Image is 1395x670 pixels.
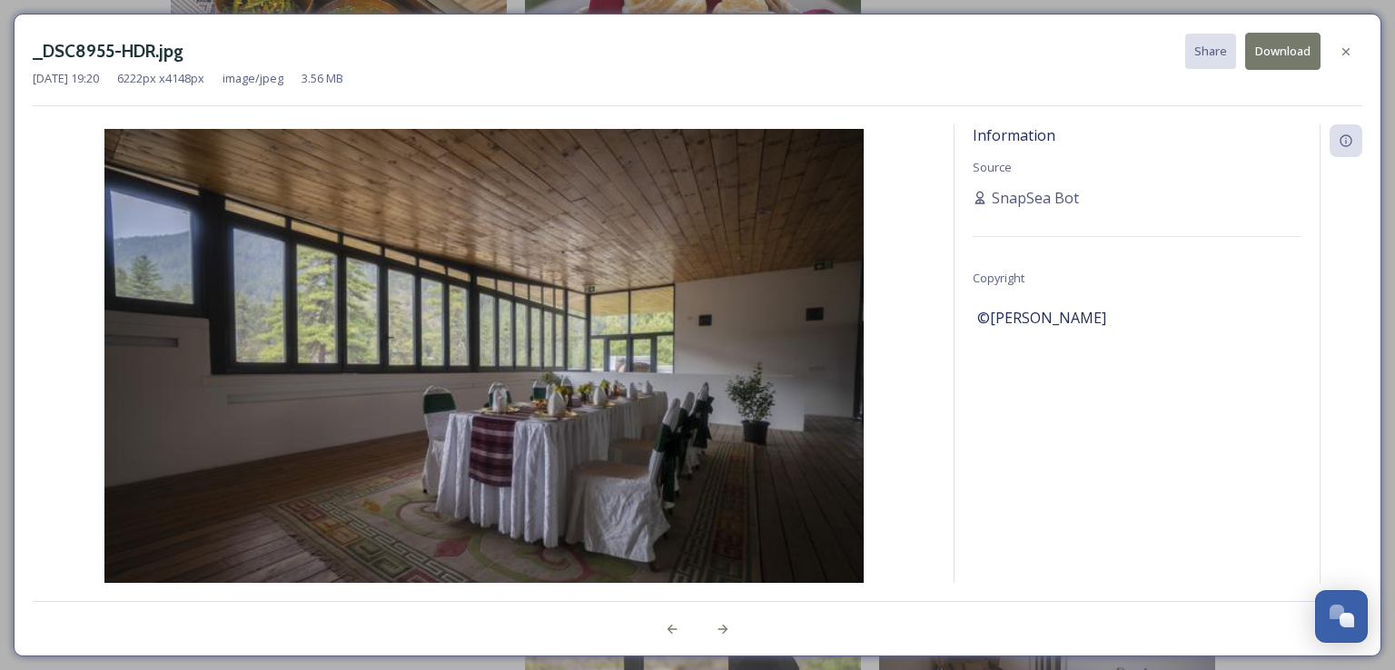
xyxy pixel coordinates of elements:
[973,125,1055,145] span: Information
[223,70,283,87] span: image/jpeg
[973,270,1024,286] span: Copyright
[1185,34,1236,69] button: Share
[33,38,183,64] h3: _DSC8955-HDR.jpg
[1315,590,1368,643] button: Open Chat
[33,70,99,87] span: [DATE] 19:20
[302,70,343,87] span: 3.56 MB
[33,129,935,636] img: 55ee5b2d-b68c-4204-90cb-74b44e24bbd7.jpg
[117,70,204,87] span: 6222 px x 4148 px
[992,187,1079,209] span: SnapSea Bot
[977,307,1106,329] span: ©[PERSON_NAME]
[1245,33,1321,70] button: Download
[973,159,1012,175] span: Source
